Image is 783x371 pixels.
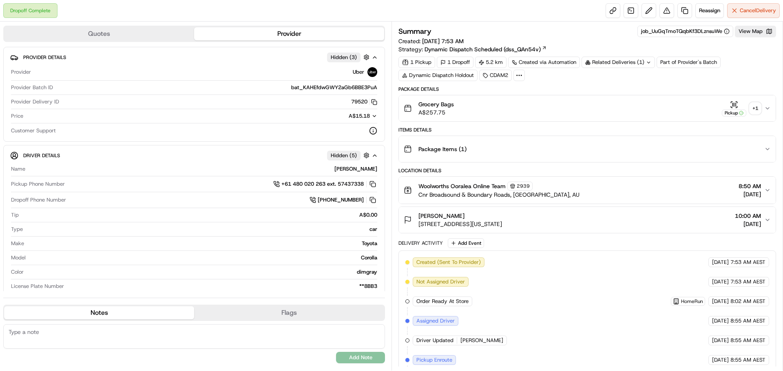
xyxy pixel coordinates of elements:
[66,115,134,130] a: 💻API Documentation
[310,195,377,204] a: [PHONE_NUMBER]
[10,149,378,162] button: Driver DetailsHidden (5)
[517,183,530,189] span: 2939
[398,86,776,92] div: Package Details
[722,101,761,116] button: Pickup+1
[730,298,765,305] span: 8:02 AM AEST
[349,112,370,119] span: A$15.18
[399,95,776,121] button: Grocery BagsA$257.75Pickup+1
[11,283,64,290] span: License Plate Number
[416,259,481,266] span: Created (Sent To Provider)
[730,259,765,266] span: 7:53 AM AEST
[69,119,75,125] div: 💻
[305,112,377,120] button: A$15.18
[8,8,24,24] img: Nash
[11,196,66,204] span: Dropoff Phone Number
[11,98,59,105] span: Provider Delivery ID
[27,268,377,276] div: dimgray
[58,138,99,144] a: Powered byPylon
[418,182,506,190] span: Woolworths Ooralea Online Team
[327,52,372,62] button: Hidden (3)
[735,220,761,228] span: [DATE]
[291,84,377,91] span: bat_KAHEfdwGWY2aGb6BBE3PuA
[351,98,377,105] button: 79520
[475,57,507,68] div: 5.2 km
[28,78,134,86] div: Start new chat
[437,57,473,68] div: 1 Dropoff
[318,196,364,204] span: [PHONE_NUMBER]
[416,298,469,305] span: Order Ready At Store
[750,103,761,114] div: + 1
[418,191,580,199] span: Cnr Broadsound & Boundary Roads, [GEOGRAPHIC_DATA], AU
[11,226,23,233] span: Type
[448,238,484,248] button: Add Event
[398,45,547,53] div: Strategy:
[8,119,15,125] div: 📗
[712,317,729,325] span: [DATE]
[77,118,131,126] span: API Documentation
[5,115,66,130] a: 📗Knowledge Base
[712,278,729,285] span: [DATE]
[425,45,547,53] a: Dynamic Dispatch Scheduled (dss_QAn54v)
[730,356,765,364] span: 8:55 AM AEST
[399,207,776,233] button: [PERSON_NAME][STREET_ADDRESS][US_STATE]10:00 AM[DATE]
[4,27,194,40] button: Quotes
[712,337,729,344] span: [DATE]
[281,180,364,188] span: +61 480 020 263 ext. 57437338
[28,86,103,92] div: We're available if you need us!
[27,240,377,247] div: Toyota
[416,337,453,344] span: Driver Updated
[29,254,377,261] div: Corolla
[10,50,378,64] button: Provider DetailsHidden (3)
[273,180,377,189] button: +61 480 020 263 ext. 57437338
[8,33,148,46] p: Welcome 👋
[353,68,364,76] span: Uber
[712,259,729,266] span: [DATE]
[331,54,357,61] span: Hidden ( 3 )
[16,118,62,126] span: Knowledge Base
[418,212,464,220] span: [PERSON_NAME]
[712,298,729,305] span: [DATE]
[722,101,746,116] button: Pickup
[681,298,703,305] span: HomeRun
[23,152,60,159] span: Driver Details
[139,80,148,90] button: Start new chat
[81,138,99,144] span: Pylon
[11,268,24,276] span: Color
[699,7,720,14] span: Reassign
[508,57,580,68] div: Created via Automation
[416,278,465,285] span: Not Assigned Driver
[418,145,467,153] span: Package Items ( 1 )
[416,317,455,325] span: Assigned Driver
[641,28,730,35] button: job_UuGqTmoTQqbKf3DLznsuWe
[327,150,372,160] button: Hidden (5)
[730,317,765,325] span: 8:55 AM AEST
[22,211,377,219] div: A$0.00
[418,220,502,228] span: [STREET_ADDRESS][US_STATE]
[8,78,23,92] img: 1736555255976-a54dd68f-1ca7-489b-9aae-adbdc363a1c4
[418,108,454,116] span: A$257.75
[367,67,377,77] img: uber-new-logo.jpeg
[398,240,443,246] div: Delivery Activity
[23,54,66,61] span: Provider Details
[11,68,31,76] span: Provider
[331,152,357,159] span: Hidden ( 5 )
[398,127,776,133] div: Items Details
[479,70,512,81] div: CDAM2
[739,190,761,198] span: [DATE]
[4,306,194,319] button: Notes
[11,127,56,134] span: Customer Support
[11,112,23,120] span: Price
[739,182,761,190] span: 8:50 AM
[398,28,431,35] h3: Summary
[418,100,454,108] span: Grocery Bags
[416,356,452,364] span: Pickup Enroute
[740,7,776,14] span: Cancel Delivery
[730,337,765,344] span: 8:55 AM AEST
[460,337,503,344] span: [PERSON_NAME]
[399,177,776,204] button: Woolworths Ooralea Online Team2939Cnr Broadsound & Boundary Roads, [GEOGRAPHIC_DATA], AU8:50 AM[D...
[11,211,19,219] span: Tip
[26,226,377,233] div: car
[399,136,776,162] button: Package Items (1)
